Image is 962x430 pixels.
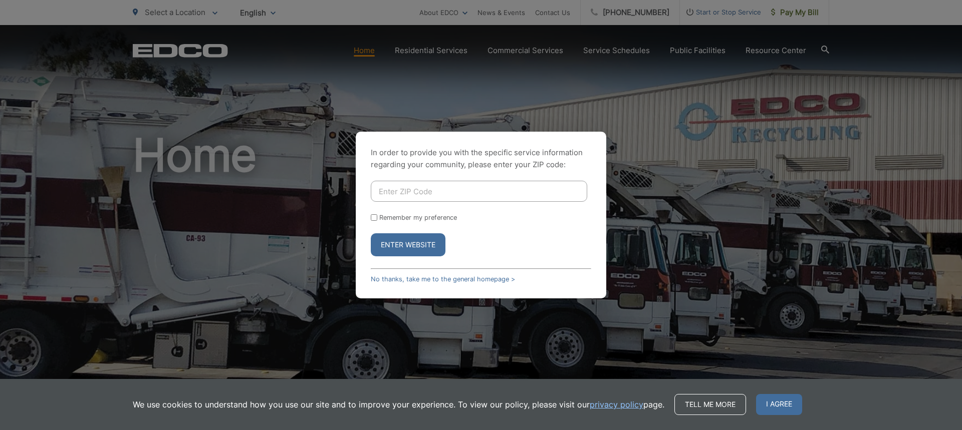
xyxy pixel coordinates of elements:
p: We use cookies to understand how you use our site and to improve your experience. To view our pol... [133,398,664,410]
a: Tell me more [674,394,746,415]
label: Remember my preference [379,214,457,221]
a: No thanks, take me to the general homepage > [371,275,515,283]
button: Enter Website [371,233,445,256]
span: I agree [756,394,802,415]
input: Enter ZIP Code [371,181,587,202]
p: In order to provide you with the specific service information regarding your community, please en... [371,147,591,171]
a: privacy policy [590,398,643,410]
